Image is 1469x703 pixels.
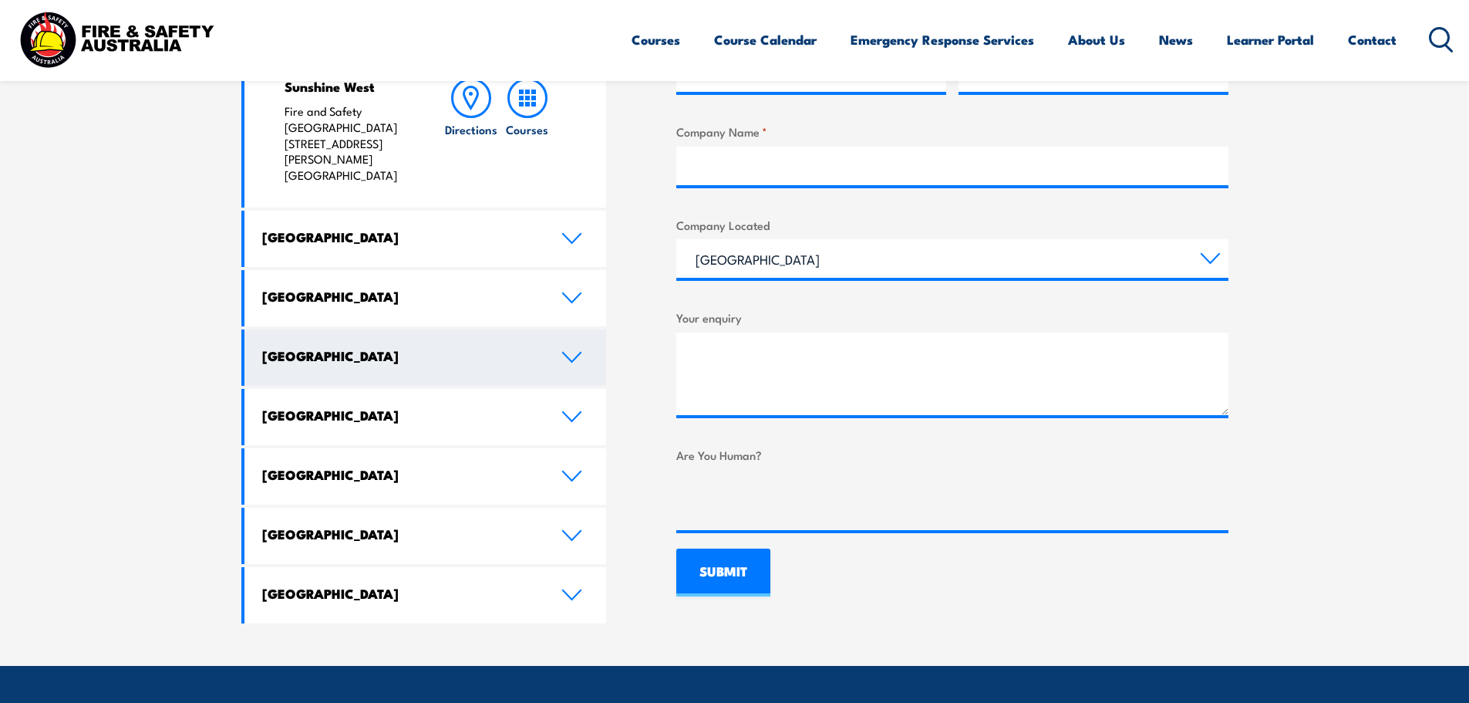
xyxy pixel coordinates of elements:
a: Emergency Response Services [851,19,1034,60]
h4: [GEOGRAPHIC_DATA] [262,585,538,602]
a: [GEOGRAPHIC_DATA] [244,211,607,267]
input: SUBMIT [676,549,770,597]
iframe: reCAPTCHA [676,470,911,530]
label: Company Located [676,216,1228,234]
h6: Courses [506,121,548,137]
a: Directions [443,78,499,184]
h6: Directions [445,121,497,137]
label: Are You Human? [676,446,1228,464]
a: Courses [632,19,680,60]
label: Company Name [676,123,1228,140]
a: Course Calendar [714,19,817,60]
a: Courses [500,78,555,184]
a: News [1159,19,1193,60]
a: [GEOGRAPHIC_DATA] [244,389,607,445]
h4: [GEOGRAPHIC_DATA] [262,288,538,305]
h4: [GEOGRAPHIC_DATA] [262,526,538,542]
h4: [GEOGRAPHIC_DATA] [262,347,538,364]
h4: [GEOGRAPHIC_DATA] [262,407,538,424]
p: Fire and Safety [GEOGRAPHIC_DATA] [STREET_ADDRESS][PERSON_NAME] [GEOGRAPHIC_DATA] [285,103,413,184]
a: [GEOGRAPHIC_DATA] [244,330,607,386]
a: [GEOGRAPHIC_DATA] [244,567,607,624]
h4: Sunshine West [285,78,413,95]
a: About Us [1068,19,1125,60]
a: [GEOGRAPHIC_DATA] [244,508,607,564]
a: [GEOGRAPHIC_DATA] [244,270,607,326]
a: Contact [1348,19,1397,60]
h4: [GEOGRAPHIC_DATA] [262,228,538,245]
a: Learner Portal [1227,19,1314,60]
h4: [GEOGRAPHIC_DATA] [262,466,538,483]
label: Your enquiry [676,309,1228,326]
a: [GEOGRAPHIC_DATA] [244,448,607,505]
